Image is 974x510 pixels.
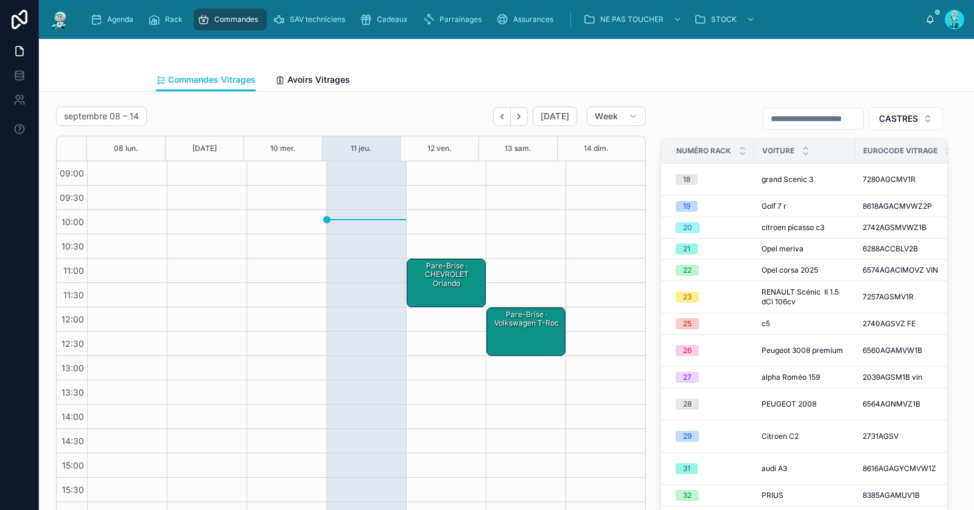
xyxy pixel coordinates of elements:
span: 13:00 [58,363,87,373]
span: [DATE] [541,111,569,122]
a: 19 [676,201,747,212]
button: 10 mer. [270,136,296,161]
span: audi A3 [762,464,787,473]
a: 18 [676,174,747,185]
span: Parrainages [440,15,482,24]
a: Parrainages [419,9,490,30]
span: 2039AGSM1B vin [863,372,922,382]
span: Assurances [513,15,553,24]
div: 23 [683,292,692,302]
a: 25 [676,318,747,329]
div: 22 [683,265,692,276]
a: Opel corsa 2025 [762,265,848,275]
span: 6288ACCBLV2B [863,244,918,254]
a: Peugeot 3008 premium [762,346,848,355]
a: 31 [676,463,747,474]
a: Cadeaux [356,9,416,30]
span: Agenda [107,15,133,24]
div: 20 [683,222,692,233]
span: 12:30 [58,338,87,349]
div: 26 [683,345,692,356]
span: citroen picasso c3 [762,223,824,232]
a: grand Scenic 3 [762,175,848,184]
span: Cadeaux [377,15,408,24]
a: STOCK [690,9,761,30]
div: 27 [683,372,692,383]
div: 29 [683,431,692,442]
a: 7257AGSMV1R [863,292,953,302]
a: audi A3 [762,464,848,473]
a: 8618AGACMVWZ2P [863,201,953,211]
a: Citroen C2 [762,431,848,441]
a: 27 [676,372,747,383]
span: Commandes Vitrages [168,74,256,86]
span: Citroen C2 [762,431,799,441]
a: 2039AGSM1B vin [863,372,953,382]
div: Pare-Brise · CHEVROLET Orlando [409,260,485,289]
a: 26 [676,345,747,356]
span: Commandes [214,15,258,24]
span: 15:00 [59,460,87,470]
button: 13 sam. [505,136,531,161]
span: 2731AGSV [863,431,899,441]
button: Back [493,107,511,126]
a: 28 [676,399,747,410]
div: 12 ven. [427,136,452,161]
h2: septembre 08 – 14 [64,110,139,122]
span: STOCK [711,15,737,24]
span: PRIUS [762,491,783,500]
button: [DATE] [192,136,217,161]
a: 29 [676,431,747,442]
span: 10:30 [58,241,87,251]
span: PEUGEOT 2008 [762,399,816,409]
a: PEUGEOT 2008 [762,399,848,409]
a: Avoirs Vitrages [275,69,350,93]
span: 8385AGAMUV1B [863,491,920,500]
a: 20 [676,222,747,233]
span: RENAULT Scénic II 1.5 dCi 106cv [762,287,848,307]
button: 14 dim. [584,136,609,161]
span: 8618AGACMVWZ2P [863,201,932,211]
span: 09:00 [57,168,87,178]
a: Commandes [194,9,267,30]
a: 8385AGAMUV1B [863,491,953,500]
a: SAV techniciens [269,9,354,30]
a: 8616AGAGYCMVW1Z [863,464,953,473]
a: Golf 7 r [762,201,848,211]
button: [DATE] [533,107,577,126]
div: scrollable content [80,6,925,33]
div: 25 [683,318,692,329]
span: Peugeot 3008 premium [762,346,843,355]
span: 7280AGCMV1R [863,175,916,184]
span: 15:30 [59,484,87,495]
span: Opel meriva [762,244,804,254]
a: 32 [676,490,747,501]
span: Week [595,111,618,122]
span: 10:00 [58,217,87,227]
div: 28 [683,399,692,410]
span: 09:30 [57,192,87,203]
span: 6564AGNMVZ1B [863,399,920,409]
span: SAV techniciens [290,15,345,24]
span: 13:30 [58,387,87,397]
button: 11 jeu. [351,136,371,161]
a: 21 [676,243,747,254]
button: Next [511,107,528,126]
div: Pare-Brise · CHEVROLET Orlando [407,259,485,307]
div: 21 [683,243,690,254]
a: Agenda [86,9,142,30]
button: 08 lun. [114,136,138,161]
a: 7280AGCMV1R [863,175,953,184]
span: 12:00 [58,314,87,324]
a: Assurances [492,9,562,30]
span: Numéro Rack [676,146,731,156]
div: Pare-Brise · Volkswagen T-Roc [487,308,565,355]
span: 7257AGSMV1R [863,292,914,302]
button: Week [587,107,645,126]
a: Commandes Vitrages [156,69,256,92]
